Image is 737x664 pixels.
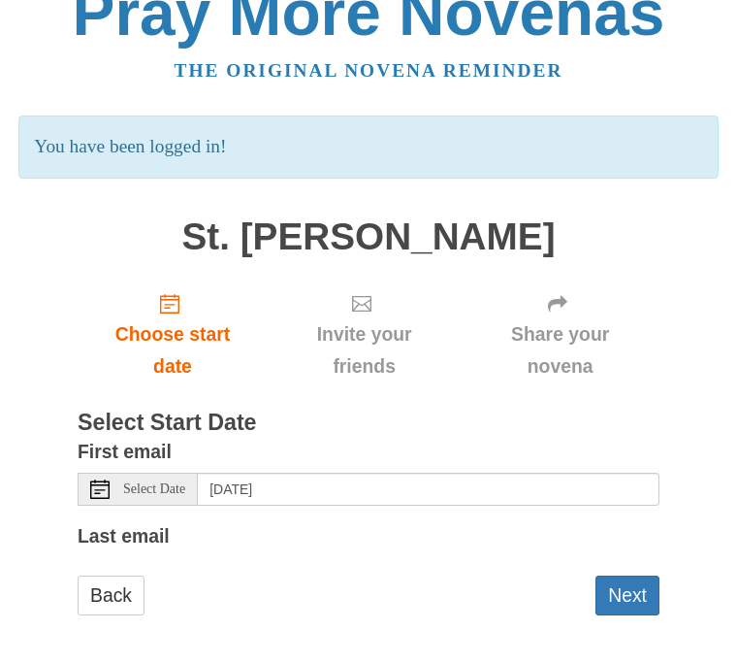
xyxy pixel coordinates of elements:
[268,277,461,392] div: Click "Next" to confirm your start date first.
[78,216,659,258] h1: St. [PERSON_NAME]
[78,520,170,552] label: Last email
[97,318,248,382] span: Choose start date
[78,576,144,615] a: Back
[461,277,659,392] div: Click "Next" to confirm your start date first.
[18,116,718,179] p: You have been logged in!
[480,318,640,382] span: Share your novena
[595,576,659,615] button: Next
[78,277,268,392] a: Choose start date
[175,60,563,81] a: The original novena reminder
[78,436,172,468] label: First email
[123,482,185,496] span: Select Date
[78,411,659,436] h3: Select Start Date
[287,318,441,382] span: Invite your friends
